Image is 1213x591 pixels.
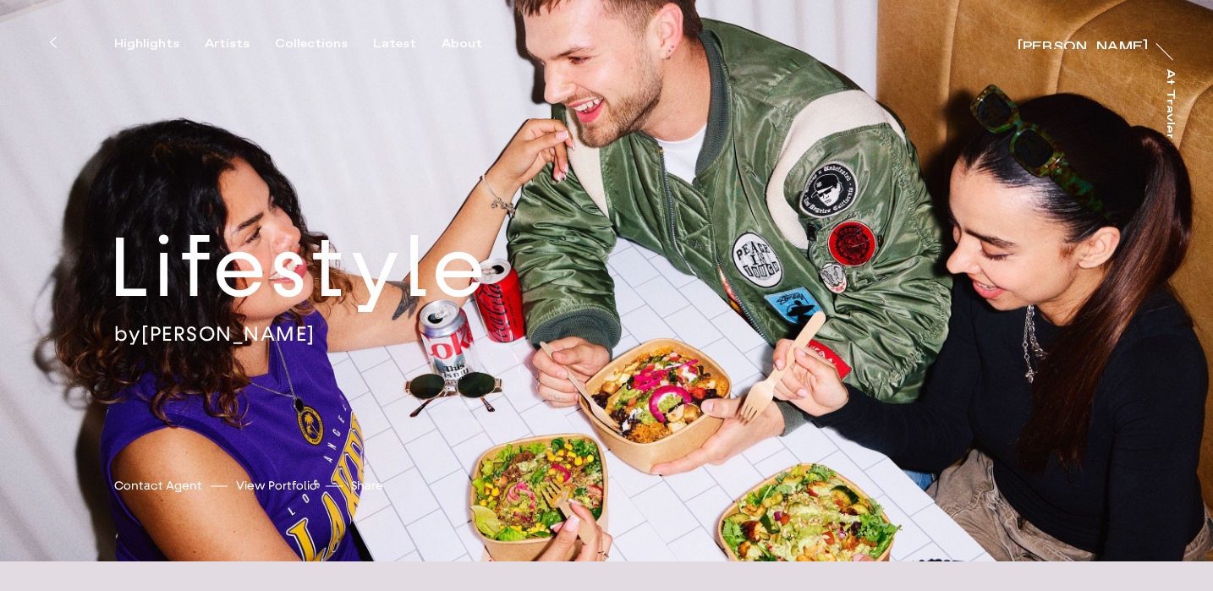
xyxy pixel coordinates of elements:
[114,36,205,52] button: Highlights
[205,36,275,52] button: Artists
[236,477,317,495] a: View Portfolio
[109,216,604,321] h2: Lifestyle
[373,36,416,52] div: Latest
[442,36,482,52] div: About
[442,36,508,52] button: About
[275,36,373,52] button: Collections
[1167,68,1184,138] a: At Trayler
[114,477,202,495] a: Contact Agent
[141,321,316,347] a: [PERSON_NAME]
[373,36,442,52] button: Latest
[205,36,250,52] div: Artists
[114,36,179,52] div: Highlights
[1162,68,1176,140] div: At Trayler
[114,321,141,347] span: by
[1018,41,1148,54] div: [PERSON_NAME]
[351,474,383,497] button: Share
[275,36,348,52] div: Collections
[1018,32,1148,49] a: [PERSON_NAME]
